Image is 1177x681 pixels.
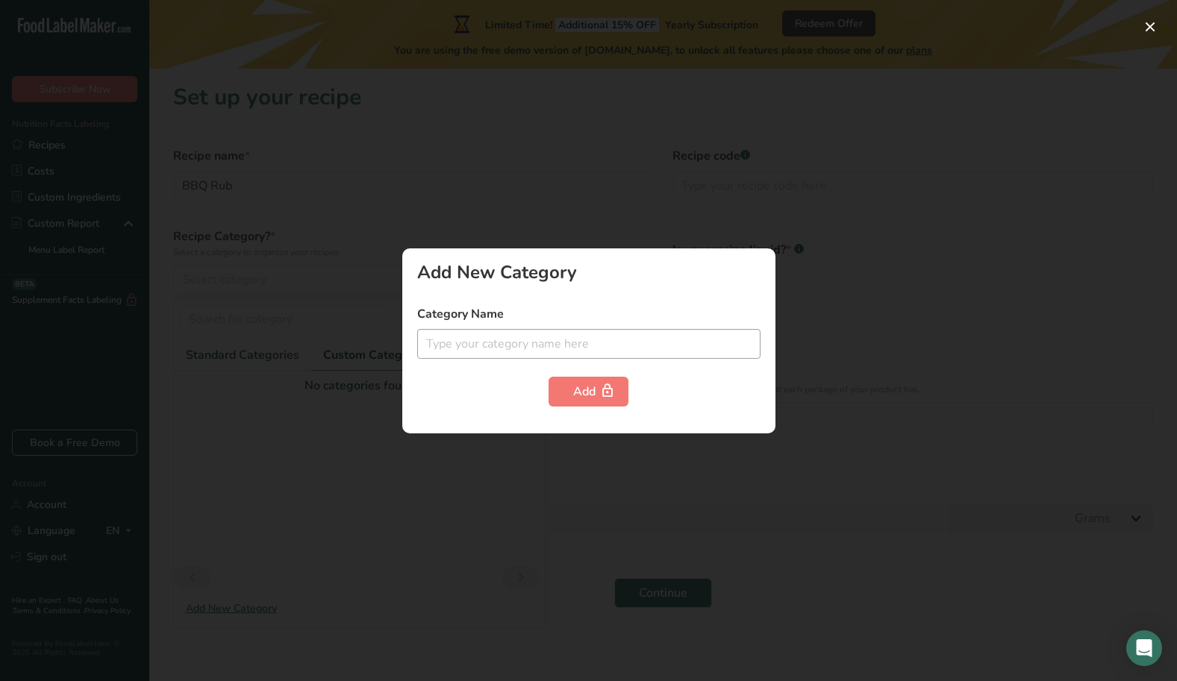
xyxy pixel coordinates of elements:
[1126,630,1162,666] div: Open Intercom Messenger
[549,377,628,407] button: Add
[573,383,604,401] div: Add
[417,305,761,323] label: Category Name
[417,329,761,359] input: Type your category name here
[417,263,761,281] div: Add New Category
